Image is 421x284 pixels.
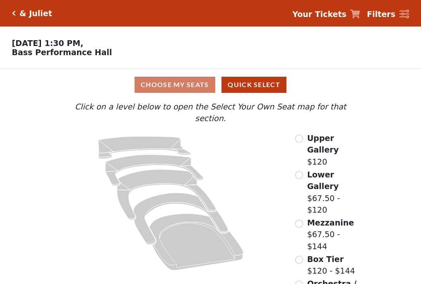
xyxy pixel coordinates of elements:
label: $67.50 - $120 [307,169,363,216]
label: $67.50 - $144 [307,217,363,252]
span: Upper Gallery [307,134,339,155]
label: $120 [307,132,363,168]
strong: Filters [367,10,395,19]
label: $120 - $144 [307,253,355,277]
span: Lower Gallery [307,170,339,191]
strong: Your Tickets [292,10,346,19]
path: Upper Gallery - Seats Available: 306 [99,136,191,159]
span: Mezzanine [307,218,354,227]
h5: & Juliet [19,9,52,18]
button: Quick Select [221,77,286,93]
path: Orchestra / Parterre Circle - Seats Available: 31 [150,214,244,270]
a: Your Tickets [292,8,360,20]
path: Lower Gallery - Seats Available: 88 [106,155,204,186]
span: Box Tier [307,255,344,264]
p: Click on a level below to open the Select Your Own Seat map for that section. [58,101,362,124]
a: Click here to go back to filters [12,10,16,16]
a: Filters [367,8,409,20]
